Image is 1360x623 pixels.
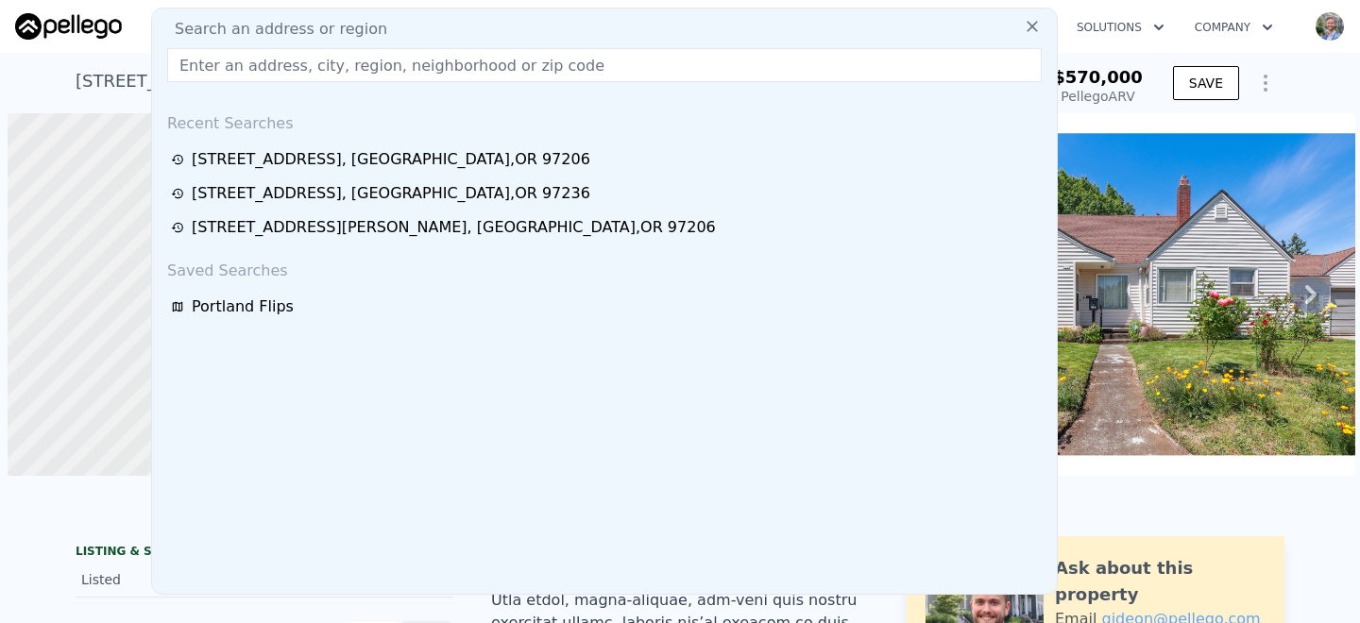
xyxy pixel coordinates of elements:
[167,48,1042,82] input: Enter an address, city, region, neighborhood or zip code
[1053,67,1143,87] span: $570,000
[192,148,590,171] div: [STREET_ADDRESS] , [GEOGRAPHIC_DATA] , OR 97206
[192,182,590,205] div: [STREET_ADDRESS] , [GEOGRAPHIC_DATA] , OR 97236
[1180,10,1288,44] button: Company
[76,68,529,94] div: [STREET_ADDRESS] , [GEOGRAPHIC_DATA] , OR 97206
[171,148,1044,171] a: [STREET_ADDRESS], [GEOGRAPHIC_DATA],OR 97206
[81,570,249,589] div: Listed
[1053,87,1143,106] div: Pellego ARV
[1055,555,1266,608] div: Ask about this property
[171,216,1044,239] a: [STREET_ADDRESS][PERSON_NAME], [GEOGRAPHIC_DATA],OR 97206
[160,18,387,41] span: Search an address or region
[160,244,1049,290] div: Saved Searches
[15,13,122,40] img: Pellego
[1062,10,1180,44] button: Solutions
[171,182,1044,205] a: [STREET_ADDRESS], [GEOGRAPHIC_DATA],OR 97236
[160,97,1049,143] div: Recent Searches
[192,295,294,318] span: Portland Flips
[192,216,716,239] div: [STREET_ADDRESS][PERSON_NAME] , [GEOGRAPHIC_DATA] , OR 97206
[76,544,453,563] div: LISTING & SALE HISTORY
[1247,64,1284,102] button: Show Options
[1173,66,1239,100] button: SAVE
[872,113,1355,476] img: Sale: 167429874 Parcel: 74884725
[171,295,1044,318] a: Portland Flips
[1315,11,1345,42] img: avatar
